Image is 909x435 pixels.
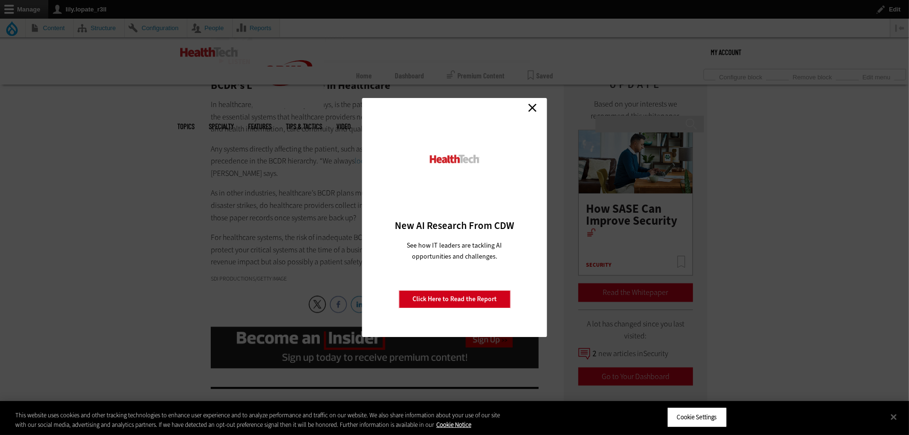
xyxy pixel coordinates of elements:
h3: New AI Research From CDW [379,219,530,232]
p: See how IT leaders are tackling AI opportunities and challenges. [396,240,514,262]
button: Cookie Settings [667,407,727,427]
img: HealthTech_0_0.png [429,154,481,164]
div: This website uses cookies and other tracking technologies to enhance user experience and to analy... [15,411,500,429]
a: More information about your privacy [436,421,471,429]
a: Click Here to Read the Report [399,290,510,308]
button: Close [883,406,904,427]
a: Close [525,100,540,115]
